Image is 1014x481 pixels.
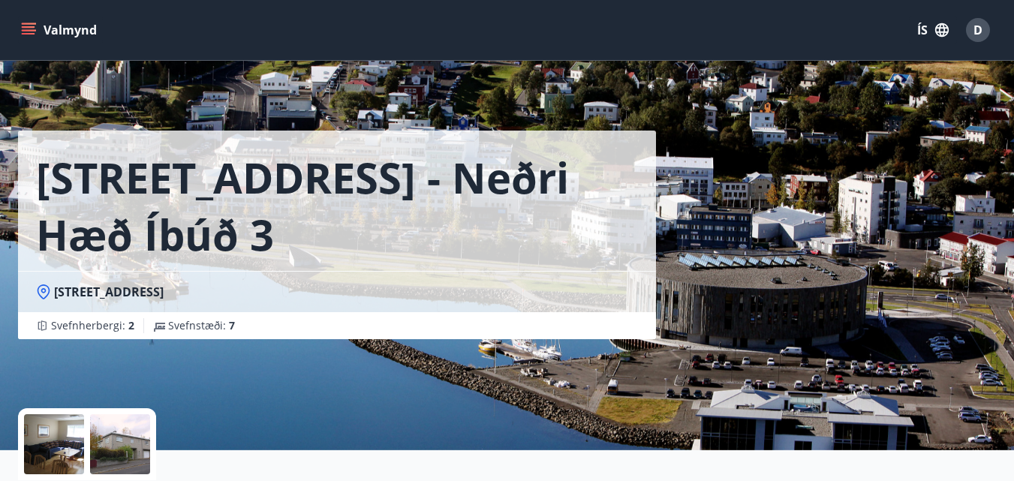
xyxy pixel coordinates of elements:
button: menu [18,17,103,44]
span: Svefnherbergi : [51,318,134,333]
h1: [STREET_ADDRESS] - Neðri hæð íbúð 3 [36,149,638,263]
span: [STREET_ADDRESS] [54,284,164,300]
button: D [960,12,996,48]
span: 7 [229,318,235,332]
span: D [973,22,982,38]
span: 2 [128,318,134,332]
button: ÍS [909,17,957,44]
span: Svefnstæði : [168,318,235,333]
